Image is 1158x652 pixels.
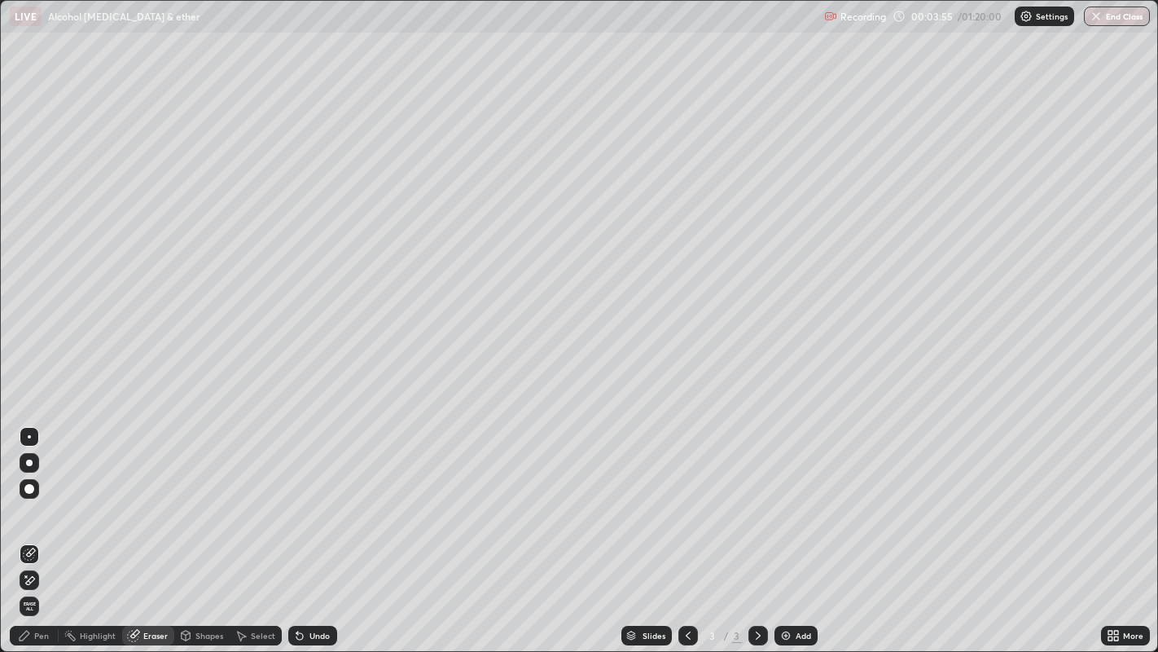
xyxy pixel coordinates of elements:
button: End Class [1084,7,1150,26]
span: Erase all [20,601,38,611]
div: 3 [732,628,742,643]
div: Add [796,632,811,640]
div: More [1123,632,1143,640]
div: Undo [309,632,330,640]
div: 3 [704,631,721,641]
div: Select [251,632,275,640]
p: Settings [1036,12,1068,20]
p: Alcohol [MEDICAL_DATA] & ether [48,10,200,23]
div: Eraser [143,632,168,640]
div: Highlight [80,632,116,640]
img: class-settings-icons [1020,10,1033,23]
div: Slides [643,632,665,640]
p: Recording [840,11,886,23]
p: LIVE [15,10,37,23]
img: end-class-cross [1090,10,1103,23]
div: Shapes [195,632,223,640]
div: Pen [34,632,49,640]
img: recording.375f2c34.svg [824,10,837,23]
div: / [724,631,729,641]
img: add-slide-button [779,629,792,642]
